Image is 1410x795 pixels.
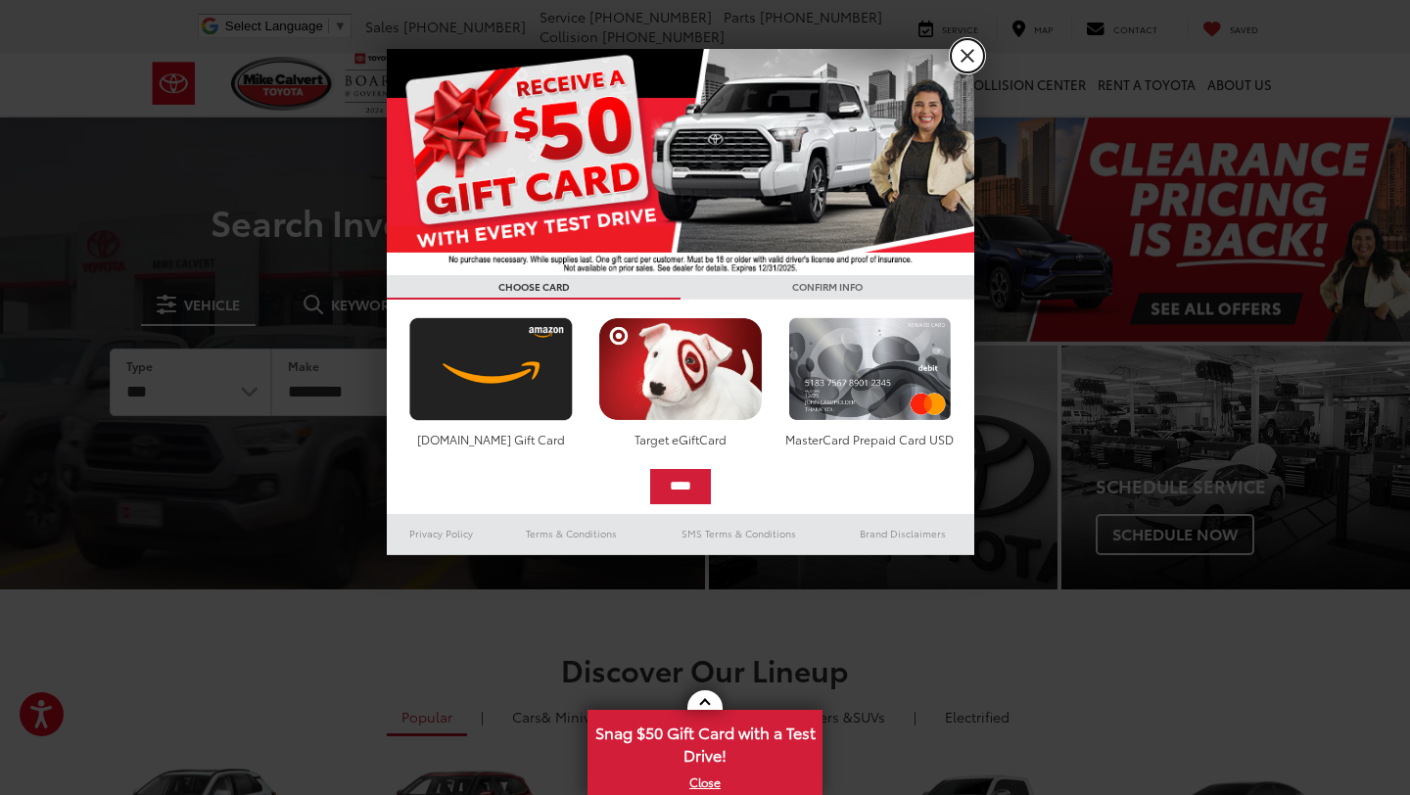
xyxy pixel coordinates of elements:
a: Terms & Conditions [496,522,646,545]
h3: CHOOSE CARD [387,275,681,300]
a: Privacy Policy [387,522,496,545]
a: Brand Disclaimers [831,522,974,545]
img: 55838_top_625864.jpg [387,49,974,275]
div: MasterCard Prepaid Card USD [783,431,957,447]
div: [DOMAIN_NAME] Gift Card [404,431,578,447]
img: targetcard.png [593,317,767,421]
span: Snag $50 Gift Card with a Test Drive! [589,712,821,772]
div: Target eGiftCard [593,431,767,447]
a: SMS Terms & Conditions [646,522,831,545]
img: amazoncard.png [404,317,578,421]
img: mastercard.png [783,317,957,421]
h3: CONFIRM INFO [681,275,974,300]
